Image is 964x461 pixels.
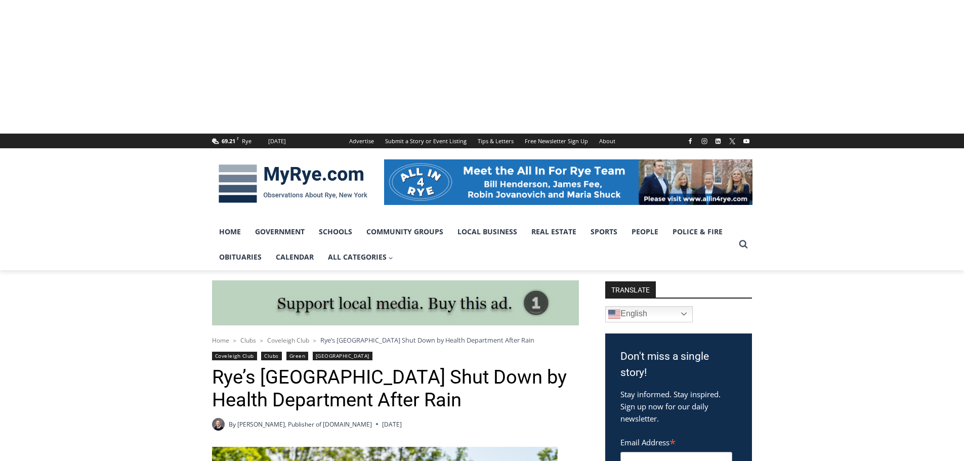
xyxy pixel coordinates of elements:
[237,136,239,141] span: F
[212,418,225,431] a: Author image
[229,420,236,429] span: By
[524,219,583,244] a: Real Estate
[712,135,724,147] a: Linkedin
[328,252,394,263] span: All Categories
[212,219,734,270] nav: Primary Navigation
[450,219,524,244] a: Local Business
[240,336,256,345] a: Clubs
[267,336,309,345] a: Coveleigh Club
[286,352,309,360] a: Green
[212,157,374,210] img: MyRye.com
[605,281,656,298] strong: TRANSLATE
[344,134,380,148] a: Advertise
[212,352,257,360] a: Coveleigh Club
[222,137,235,145] span: 69.21
[248,219,312,244] a: Government
[344,134,621,148] nav: Secondary Navigation
[382,420,402,429] time: [DATE]
[268,137,286,146] div: [DATE]
[237,420,372,429] a: [PERSON_NAME], Publisher of [DOMAIN_NAME]
[212,244,269,270] a: Obituaries
[519,134,594,148] a: Free Newsletter Sign Up
[233,337,236,344] span: >
[665,219,730,244] a: Police & Fire
[726,135,738,147] a: X
[313,337,316,344] span: >
[624,219,665,244] a: People
[212,366,579,412] h1: Rye’s [GEOGRAPHIC_DATA] Shut Down by Health Department After Rain
[212,219,248,244] a: Home
[212,280,579,326] img: support local media, buy this ad
[583,219,624,244] a: Sports
[269,244,321,270] a: Calendar
[359,219,450,244] a: Community Groups
[734,235,752,254] button: View Search Form
[472,134,519,148] a: Tips & Letters
[313,352,372,360] a: [GEOGRAPHIC_DATA]
[321,244,401,270] a: All Categories
[684,135,696,147] a: Facebook
[212,335,579,345] nav: Breadcrumbs
[608,308,620,320] img: en
[320,336,534,345] span: Rye’s [GEOGRAPHIC_DATA] Shut Down by Health Department After Rain
[380,134,472,148] a: Submit a Story or Event Listing
[594,134,621,148] a: About
[698,135,710,147] a: Instagram
[605,306,693,322] a: English
[212,336,229,345] a: Home
[384,159,752,205] img: All in for Rye
[312,219,359,244] a: Schools
[620,388,737,425] p: Stay informed. Stay inspired. Sign up now for our daily newsletter.
[261,352,282,360] a: Clubs
[620,349,737,381] h3: Don't miss a single story!
[620,432,732,450] label: Email Address
[740,135,752,147] a: YouTube
[242,137,252,146] div: Rye
[260,337,263,344] span: >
